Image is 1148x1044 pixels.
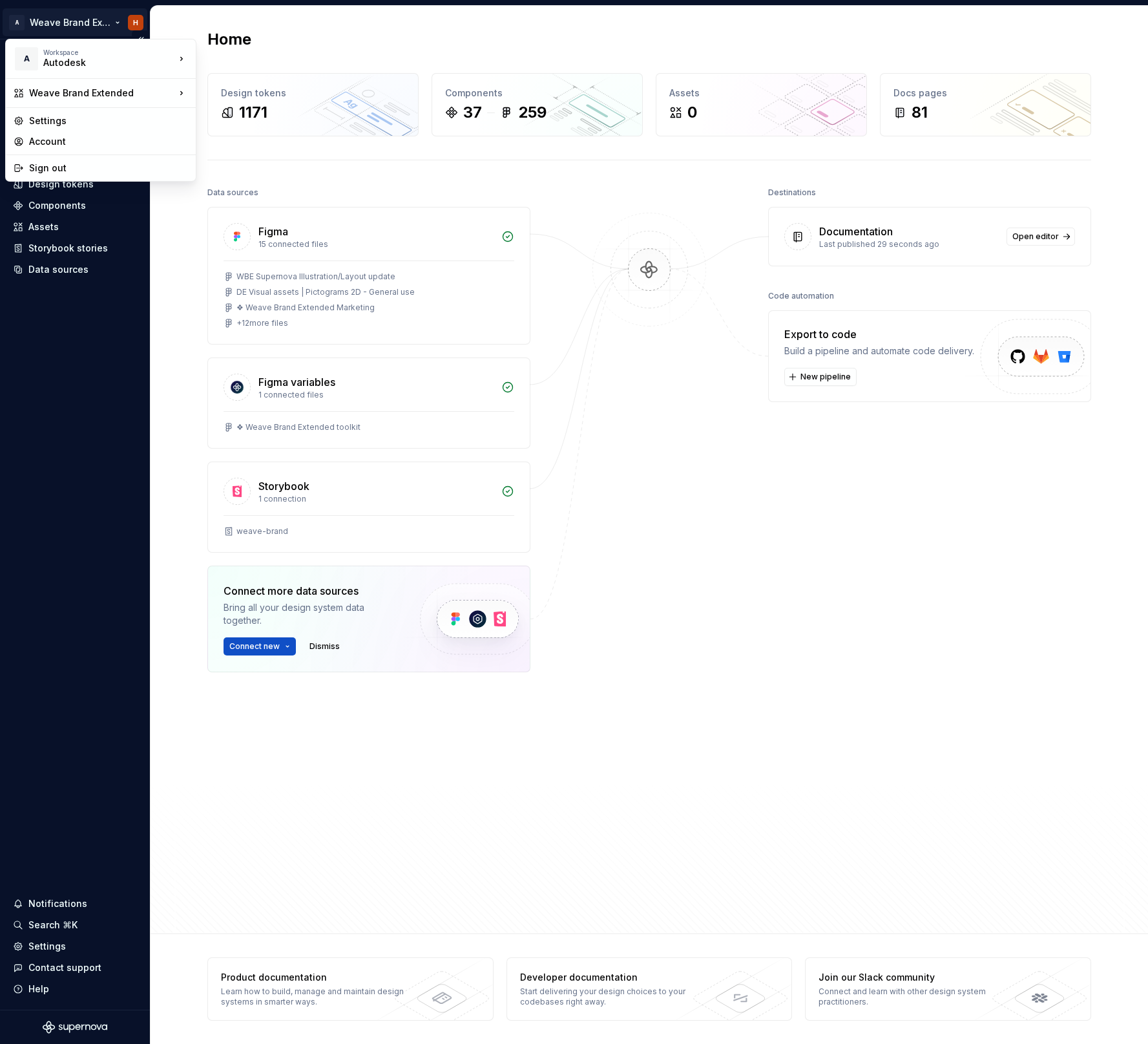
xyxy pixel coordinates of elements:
div: Account [29,135,188,148]
div: Autodesk [43,56,153,69]
div: Settings [29,114,188,127]
div: Workspace [43,48,175,56]
div: A [15,47,38,70]
div: Sign out [29,162,188,175]
div: Weave Brand Extended [29,87,175,100]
